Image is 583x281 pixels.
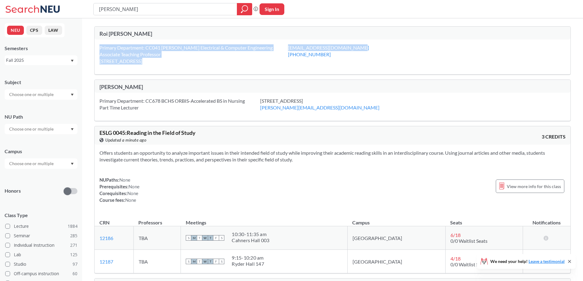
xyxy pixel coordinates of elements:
span: 60 [73,270,77,277]
button: CPS [26,26,42,35]
span: S [186,235,191,241]
span: 271 [70,242,77,249]
td: [GEOGRAPHIC_DATA] [347,250,445,273]
svg: Dropdown arrow [71,128,74,131]
span: 285 [70,232,77,239]
input: Choose one or multiple [6,91,58,98]
svg: magnifying glass [241,5,248,13]
div: Roi [PERSON_NAME] [99,30,333,37]
span: View more info for this class [507,183,561,190]
div: Subject [5,79,77,86]
input: Choose one or multiple [6,125,58,133]
svg: Dropdown arrow [71,60,74,62]
div: Fall 2025Dropdown arrow [5,55,77,65]
span: S [219,259,224,264]
div: 9:15 - 10:20 am [232,255,264,261]
span: M [191,235,197,241]
span: 0/0 Waitlist Seats [450,238,488,244]
a: 12187 [99,259,113,264]
th: Meetings [181,213,347,226]
span: S [219,235,224,241]
button: Sign In [260,3,284,15]
span: F [213,259,219,264]
div: Cahners Hall 003 [232,237,269,243]
span: We need your help! [490,259,565,264]
span: W [202,235,208,241]
a: [EMAIL_ADDRESS][DOMAIN_NAME] [288,45,369,50]
a: [PHONE_NUMBER] [288,51,331,57]
input: Class, professor, course number, "phrase" [98,4,233,14]
div: Ryder Hall 147 [232,261,264,267]
div: Campus [5,148,77,155]
span: 0/0 Waitlist Seats [450,261,488,267]
div: magnifying glass [237,3,252,15]
div: Dropdown arrow [5,124,77,134]
span: T [197,259,202,264]
span: 97 [73,261,77,268]
td: TBA [133,250,181,273]
th: Seats [445,213,523,226]
button: LAW [45,26,62,35]
label: Off-campus instruction [5,270,77,278]
th: Campus [347,213,445,226]
span: F [213,235,219,241]
span: Class Type [5,212,77,219]
span: None [127,190,138,196]
span: None [129,184,140,189]
span: ESLG 0045 : Reading in the Field of Study [99,129,196,136]
th: Notifications [523,213,571,226]
span: M [191,259,197,264]
div: Primary Department: CC041 [PERSON_NAME] Electrical & Computer Engineering Associate Teaching Prof... [99,44,288,65]
div: [STREET_ADDRESS] [260,98,395,111]
div: Dropdown arrow [5,89,77,100]
div: Semesters [5,45,77,52]
label: Studio [5,260,77,268]
input: Choose one or multiple [6,160,58,167]
td: TBA [133,226,181,250]
div: [PERSON_NAME] [99,83,333,90]
span: 6 / 18 [450,232,461,238]
th: Professors [133,213,181,226]
span: Updated a minute ago [105,137,146,143]
span: S [186,259,191,264]
label: Seminar [5,232,77,240]
span: T [208,259,213,264]
div: NU Path [5,113,77,120]
span: 1884 [68,223,77,230]
span: T [197,235,202,241]
p: Honors [5,187,21,194]
div: CRN [99,219,110,226]
span: W [202,259,208,264]
span: None [125,197,136,203]
a: [PERSON_NAME][EMAIL_ADDRESS][DOMAIN_NAME] [260,105,379,110]
span: T [208,235,213,241]
label: Individual Instruction [5,241,77,249]
svg: Dropdown arrow [71,94,74,96]
div: 10:30 - 11:35 am [232,231,269,237]
section: Offers students an opportunity to analyze important issues in their intended field of study while... [99,150,566,163]
label: Lecture [5,222,77,230]
td: [GEOGRAPHIC_DATA] [347,226,445,250]
a: Leave a testimonial [529,259,565,264]
button: NEU [7,26,24,35]
div: Dropdown arrow [5,158,77,169]
span: 4 / 18 [450,256,461,261]
a: 12186 [99,235,113,241]
span: 3 CREDITS [542,133,566,140]
div: NUPaths: Prerequisites: Corequisites: Course fees: [99,176,140,203]
span: 125 [70,251,77,258]
span: None [119,177,130,183]
label: Lab [5,251,77,259]
div: Fall 2025 [6,57,70,64]
svg: Dropdown arrow [71,163,74,165]
div: Primary Department: CC678 BCHS ORBIS-Accelerated BS in Nursing Part Time Lecturer [99,98,260,111]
